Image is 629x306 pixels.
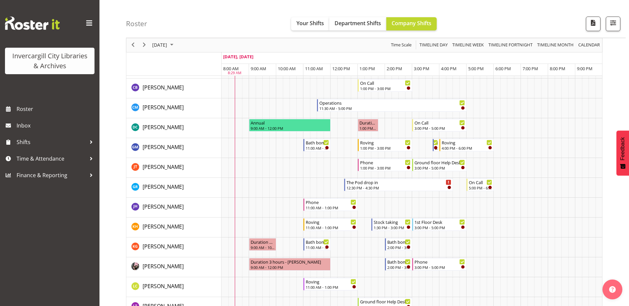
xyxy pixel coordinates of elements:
[126,178,221,198] td: Grace Roscoe-Squires resource
[251,66,266,72] span: 9:00 AM
[385,238,412,251] div: Katie Greene"s event - Bath bombs Begin From Thursday, October 2, 2025 at 2:00:00 PM GMT+13:00 En...
[126,237,221,257] td: Katie Greene resource
[435,145,438,151] div: 3:45 PM - 4:00 PM
[251,238,275,245] div: Duration 1 hours - [PERSON_NAME]
[249,258,331,271] div: Keyu Chen"s event - Duration 3 hours - Keyu Chen Begin From Thursday, October 2, 2025 at 9:00:00 ...
[387,66,402,72] span: 2:00 PM
[126,138,221,158] td: Gabriel McKay Smith resource
[358,139,412,151] div: Gabriel McKay Smith"s event - Roving Begin From Thursday, October 2, 2025 at 1:00:00 PM GMT+13:00...
[5,17,60,30] img: Rosterit website logo
[418,41,449,49] button: Timeline Day
[451,41,485,49] button: Timeline Week
[371,218,412,231] div: Kaela Harley"s event - Stock taking Begin From Thursday, October 2, 2025 at 1:30:00 PM GMT+13:00 ...
[433,139,440,151] div: Gabriel McKay Smith"s event - New book tagging Begin From Thursday, October 2, 2025 at 3:45:00 PM...
[152,41,168,49] span: [DATE]
[317,99,467,112] div: Cindy Mulrooney"s event - Operations Begin From Thursday, October 2, 2025 at 11:30:00 AM GMT+13:0...
[150,38,177,52] div: October 2, 2025
[360,139,410,146] div: Roving
[412,119,467,131] div: Donald Cunningham"s event - On Call Begin From Thursday, October 2, 2025 at 3:00:00 PM GMT+13:00 ...
[412,258,467,271] div: Keyu Chen"s event - Phone Begin From Thursday, October 2, 2025 at 3:00:00 PM GMT+13:00 Ends At Th...
[140,41,149,49] button: Next
[360,79,410,86] div: On Call
[143,282,184,290] span: [PERSON_NAME]
[414,126,465,131] div: 3:00 PM - 5:00 PM
[143,282,184,290] a: [PERSON_NAME]
[126,257,221,277] td: Keyu Chen resource
[414,165,465,171] div: 3:00 PM - 5:00 PM
[414,159,465,166] div: Ground floor Help Desk
[387,245,410,250] div: 2:00 PM - 3:00 PM
[586,17,600,31] button: Download a PDF of the roster for the current day
[126,277,221,297] td: Linda Cooper resource
[12,51,88,71] div: Invercargill City Libraries & Archives
[335,20,381,27] span: Department Shifts
[143,203,184,211] a: [PERSON_NAME]
[291,17,329,30] button: Your Shifts
[412,218,467,231] div: Kaela Harley"s event - 1st Floor Desk Begin From Thursday, October 2, 2025 at 3:00:00 PM GMT+13:0...
[487,41,534,49] button: Fortnight
[577,66,593,72] span: 9:00 PM
[126,218,221,237] td: Kaela Harley resource
[419,41,448,49] span: Timeline Day
[143,84,184,91] span: [PERSON_NAME]
[143,143,184,151] span: [PERSON_NAME]
[303,139,331,151] div: Gabriel McKay Smith"s event - Bath bombs Begin From Thursday, October 2, 2025 at 11:00:00 AM GMT+...
[143,123,184,131] a: [PERSON_NAME]
[360,298,410,305] div: Ground floor Help Desk
[414,219,465,225] div: 1st Floor Desk
[143,223,184,230] a: [PERSON_NAME]
[306,278,356,285] div: Roving
[306,145,329,151] div: 11:00 AM - 12:00 PM
[390,41,413,49] button: Time Scale
[306,199,356,205] div: Phone
[319,106,465,111] div: 11:30 AM - 5:00 PM
[387,265,410,270] div: 2:00 PM - 3:00 PM
[374,225,410,230] div: 1:30 PM - 3:00 PM
[346,179,451,185] div: The Pod drop in
[442,139,492,146] div: Roving
[139,38,150,52] div: next period
[387,238,410,245] div: Bath bombs
[17,154,86,164] span: Time & Attendance
[414,66,429,72] span: 3:00 PM
[386,17,437,30] button: Company Shifts
[151,41,176,49] button: October 2025
[469,179,492,185] div: On Call
[346,185,451,190] div: 12:30 PM - 4:30 PM
[360,86,410,91] div: 1:00 PM - 3:00 PM
[358,159,412,171] div: Glen Tomlinson"s event - Phone Begin From Thursday, October 2, 2025 at 1:00:00 PM GMT+13:00 Ends ...
[536,41,575,49] button: Timeline Month
[251,265,329,270] div: 9:00 AM - 12:00 PM
[412,159,467,171] div: Glen Tomlinson"s event - Ground floor Help Desk Begin From Thursday, October 2, 2025 at 3:00:00 P...
[303,198,358,211] div: Jill Harpur"s event - Phone Begin From Thursday, October 2, 2025 at 11:00:00 AM GMT+13:00 Ends At...
[577,41,601,49] button: Month
[303,238,331,251] div: Katie Greene"s event - Bath bombs Begin From Thursday, October 2, 2025 at 11:00:00 AM GMT+13:00 E...
[223,54,253,60] span: [DATE], [DATE]
[468,66,484,72] span: 5:00 PM
[305,66,323,72] span: 11:00 AM
[143,104,184,111] span: [PERSON_NAME]
[360,145,410,151] div: 1:00 PM - 3:00 PM
[143,183,184,191] a: [PERSON_NAME]
[358,119,378,131] div: Donald Cunningham"s event - Duration 0 hours - Donald Cunningham Begin From Thursday, October 2, ...
[17,104,96,114] span: Roster
[143,243,184,250] span: [PERSON_NAME]
[143,124,184,131] span: [PERSON_NAME]
[143,203,184,210] span: [PERSON_NAME]
[251,126,329,131] div: 9:00 AM - 12:00 PM
[452,41,484,49] span: Timeline Week
[228,71,241,76] div: 8:29 AM
[414,265,465,270] div: 3:00 PM - 5:00 PM
[616,130,629,176] button: Feedback - Show survey
[578,41,600,49] span: calendar
[344,178,453,191] div: Grace Roscoe-Squires"s event - The Pod drop in Begin From Thursday, October 2, 2025 at 12:30:00 P...
[303,218,358,231] div: Kaela Harley"s event - Roving Begin From Thursday, October 2, 2025 at 11:00:00 AM GMT+13:00 Ends ...
[143,263,184,270] span: [PERSON_NAME]
[306,225,356,230] div: 11:00 AM - 1:00 PM
[469,185,492,190] div: 5:00 PM - 6:00 PM
[143,103,184,111] a: [PERSON_NAME]
[223,66,239,72] span: 8:00 AM
[17,170,86,180] span: Finance & Reporting
[306,205,356,210] div: 11:00 AM - 1:00 PM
